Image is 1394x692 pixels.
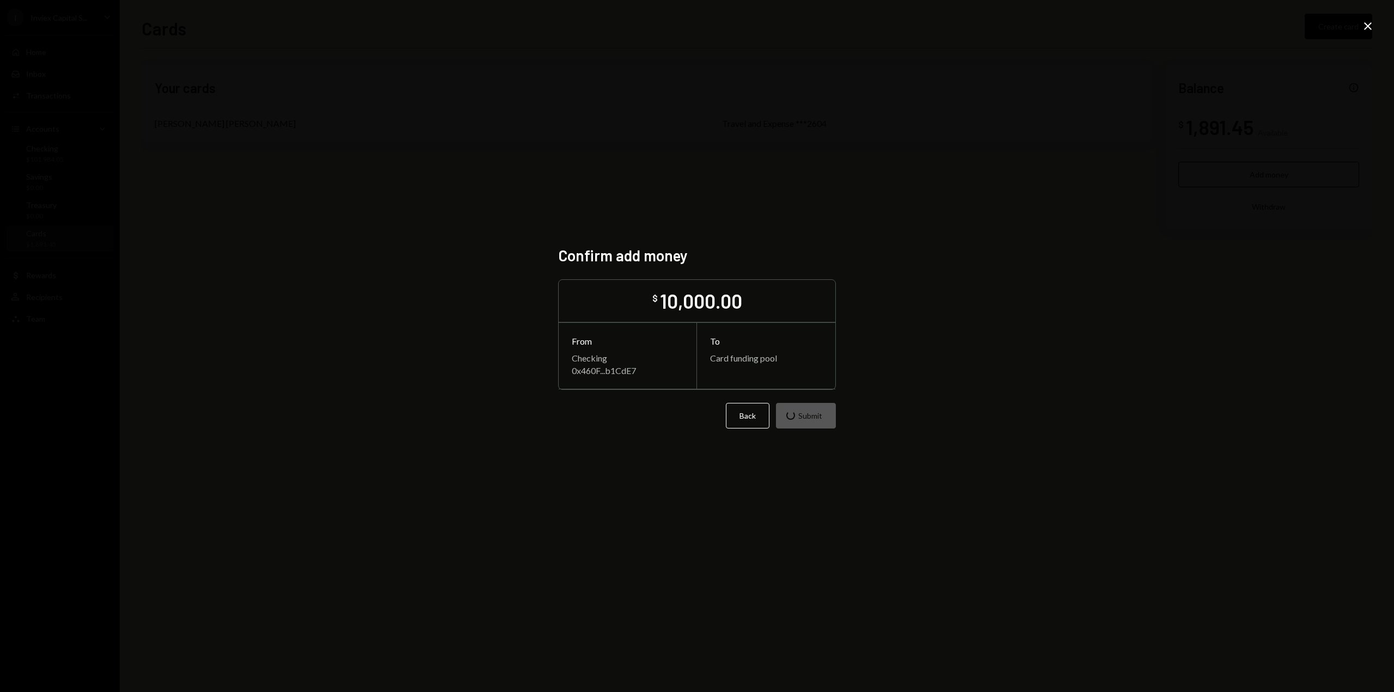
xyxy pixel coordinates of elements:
div: 10,000.00 [660,289,742,313]
h2: Confirm add money [558,245,836,266]
div: Card funding pool [710,353,822,363]
div: Checking [572,353,683,363]
div: $ [652,293,658,304]
div: 0x460F...b1CdE7 [572,365,683,376]
div: From [572,336,683,346]
div: To [710,336,822,346]
button: Back [726,403,769,428]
